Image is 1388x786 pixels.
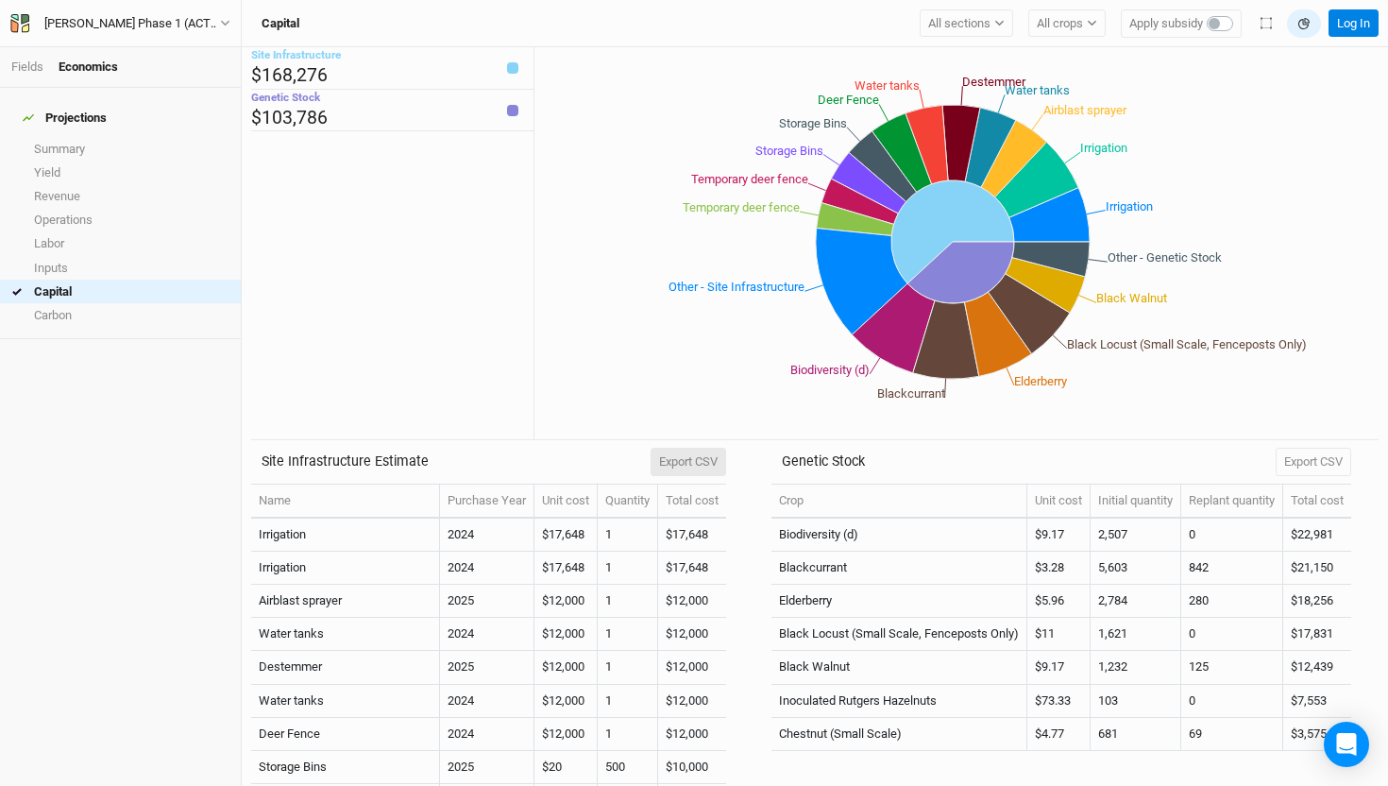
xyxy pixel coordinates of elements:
[1181,718,1283,751] td: 69
[251,91,320,104] span: Genetic Stock
[1091,552,1181,585] td: 5,603
[1028,9,1106,38] button: All crops
[658,618,726,651] td: $12,000
[771,685,1027,718] td: Inoculated Rutgers Hazelnuts
[755,144,823,158] tspan: Storage Bins
[534,651,598,684] td: $12,000
[1121,9,1242,38] button: Apply subsidy
[1181,651,1283,684] td: 125
[1283,485,1351,519] th: Total cost
[251,585,440,618] td: Airblast sprayer
[1027,585,1091,618] td: $5.96
[251,48,341,61] span: Site Infrastructure
[1080,141,1127,155] tspan: Irrigation
[928,14,990,33] span: All sections
[440,519,534,552] td: 2024
[534,718,598,751] td: $12,000
[658,751,726,784] td: $10,000
[683,200,800,214] tspan: Temporary deer fence
[251,651,440,684] td: Destemmer
[690,172,807,186] tspan: Temporary deer fence
[598,651,658,684] td: 1
[1027,718,1091,751] td: $4.77
[534,485,598,519] th: Unit cost
[1013,374,1066,388] tspan: Elderberry
[534,751,598,784] td: $20
[9,13,231,34] button: [PERSON_NAME] Phase 1 (ACTIVE 2024)
[1283,685,1351,718] td: $7,553
[771,618,1027,651] td: Black Locust (Small Scale, Fenceposts Only)
[920,9,1013,38] button: All sections
[1027,552,1091,585] td: $3.28
[598,552,658,585] td: 1
[44,14,220,33] div: Corbin Hill Phase 1 (ACTIVE 2024)
[59,59,118,76] div: Economics
[1096,291,1167,305] tspan: Black Walnut
[440,552,534,585] td: 2024
[440,618,534,651] td: 2024
[658,552,726,585] td: $17,648
[440,718,534,751] td: 2024
[962,75,1026,89] tspan: Destemmer
[598,585,658,618] td: 1
[782,453,865,470] h3: Genetic Stock
[251,751,440,784] td: Storage Bins
[1181,585,1283,618] td: 280
[771,485,1027,519] th: Crop
[1027,651,1091,684] td: $9.17
[598,685,658,718] td: 1
[1027,618,1091,651] td: $11
[251,64,328,86] span: $168,276
[440,751,534,784] td: 2025
[1181,519,1283,552] td: 0
[262,453,429,470] h3: Site Infrastructure Estimate
[1027,519,1091,552] td: $9.17
[1283,618,1351,651] td: $17,831
[1283,552,1351,585] td: $21,150
[1005,83,1070,97] tspan: Water tanks
[598,751,658,784] td: 500
[876,386,944,401] tspan: Blackcurrant
[598,519,658,552] td: 1
[1181,618,1283,651] td: 0
[1276,448,1351,476] button: Export CSV
[790,363,870,377] tspan: Biodiversity (d)
[44,14,220,33] div: [PERSON_NAME] Phase 1 (ACTIVE 2024)
[251,485,440,519] th: Name
[1027,485,1091,519] th: Unit cost
[534,685,598,718] td: $12,000
[251,552,440,585] td: Irrigation
[658,651,726,684] td: $12,000
[440,585,534,618] td: 2025
[23,111,107,126] div: Projections
[818,93,879,107] tspan: Deer Fence
[534,552,598,585] td: $17,648
[251,718,440,751] td: Deer Fence
[262,16,299,31] h3: Capital
[658,685,726,718] td: $12,000
[1181,685,1283,718] td: 0
[1091,618,1181,651] td: 1,621
[534,519,598,552] td: $17,648
[1283,718,1351,751] td: $3,575
[440,651,534,684] td: 2025
[11,60,43,74] a: Fields
[1091,718,1181,751] td: 681
[771,651,1027,684] td: Black Walnut
[1329,9,1379,38] button: Log In
[1091,585,1181,618] td: 2,784
[1042,103,1126,117] tspan: Airblast sprayer
[1324,722,1369,767] div: Open Intercom Messenger
[658,485,726,519] th: Total cost
[1037,14,1083,33] span: All crops
[658,718,726,751] td: $12,000
[771,552,1027,585] td: Blackcurrant
[598,485,658,519] th: Quantity
[1066,337,1306,351] tspan: Black Locust (Small Scale, Fenceposts Only)
[771,718,1027,751] td: Chestnut (Small Scale)
[1129,14,1203,33] span: Apply subsidy
[534,585,598,618] td: $12,000
[771,585,1027,618] td: Elderberry
[1091,485,1181,519] th: Initial quantity
[1107,250,1221,265] tspan: Other - Genetic Stock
